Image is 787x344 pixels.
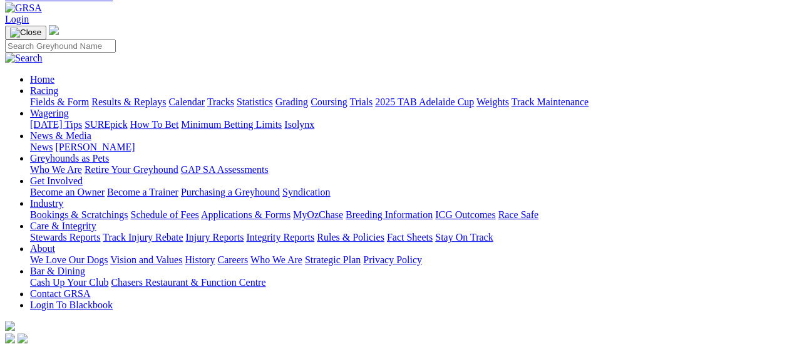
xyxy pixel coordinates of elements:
div: About [30,254,782,266]
img: logo-grsa-white.png [49,25,59,35]
a: MyOzChase [293,209,343,220]
a: Schedule of Fees [130,209,198,220]
div: Bar & Dining [30,277,782,288]
a: About [30,243,55,254]
a: Bookings & Scratchings [30,209,128,220]
a: Rules & Policies [317,232,384,242]
a: Stewards Reports [30,232,100,242]
a: Contact GRSA [30,288,90,299]
a: Privacy Policy [363,254,422,265]
a: [DATE] Tips [30,119,82,130]
img: GRSA [5,3,42,14]
a: Careers [217,254,248,265]
a: 2025 TAB Adelaide Cup [375,96,474,107]
a: Isolynx [284,119,314,130]
a: Coursing [311,96,347,107]
a: Weights [476,96,509,107]
a: Injury Reports [185,232,244,242]
a: Become a Trainer [107,187,178,197]
a: Track Maintenance [512,96,589,107]
a: Login [5,14,29,24]
img: Close [10,28,41,38]
a: Minimum Betting Limits [181,119,282,130]
a: Stay On Track [435,232,493,242]
a: Who We Are [30,164,82,175]
div: Wagering [30,119,782,130]
div: Get Involved [30,187,782,198]
a: Fact Sheets [387,232,433,242]
a: SUREpick [85,119,127,130]
a: [PERSON_NAME] [55,142,135,152]
img: facebook.svg [5,333,15,343]
a: Login To Blackbook [30,300,113,310]
a: Chasers Restaurant & Function Centre [111,277,265,288]
a: News & Media [30,130,91,141]
a: We Love Our Dogs [30,254,108,265]
a: Greyhounds as Pets [30,153,109,164]
a: Track Injury Rebate [103,232,183,242]
div: Industry [30,209,782,221]
a: Vision and Values [110,254,182,265]
a: Grading [275,96,308,107]
a: News [30,142,53,152]
a: ICG Outcomes [435,209,495,220]
a: Get Involved [30,175,83,186]
a: Strategic Plan [305,254,361,265]
a: GAP SA Assessments [181,164,269,175]
a: Bar & Dining [30,266,85,276]
input: Search [5,39,116,53]
a: Integrity Reports [246,232,314,242]
a: Wagering [30,108,69,118]
a: Statistics [237,96,273,107]
div: Care & Integrity [30,232,782,243]
a: Retire Your Greyhound [85,164,178,175]
a: Fields & Form [30,96,89,107]
img: twitter.svg [18,333,28,343]
button: Toggle navigation [5,26,46,39]
a: Race Safe [498,209,538,220]
div: Greyhounds as Pets [30,164,782,175]
div: Racing [30,96,782,108]
a: Racing [30,85,58,96]
a: Who We Are [250,254,302,265]
a: Breeding Information [346,209,433,220]
a: Care & Integrity [30,221,96,231]
a: Results & Replays [91,96,166,107]
a: How To Bet [130,119,179,130]
a: Cash Up Your Club [30,277,108,288]
a: Purchasing a Greyhound [181,187,280,197]
a: Applications & Forms [201,209,291,220]
a: Syndication [282,187,330,197]
a: Industry [30,198,63,209]
a: Calendar [168,96,205,107]
a: History [185,254,215,265]
a: Home [30,74,54,85]
img: Search [5,53,43,64]
div: News & Media [30,142,782,153]
a: Trials [349,96,373,107]
img: logo-grsa-white.png [5,321,15,331]
a: Become an Owner [30,187,105,197]
a: Tracks [207,96,234,107]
